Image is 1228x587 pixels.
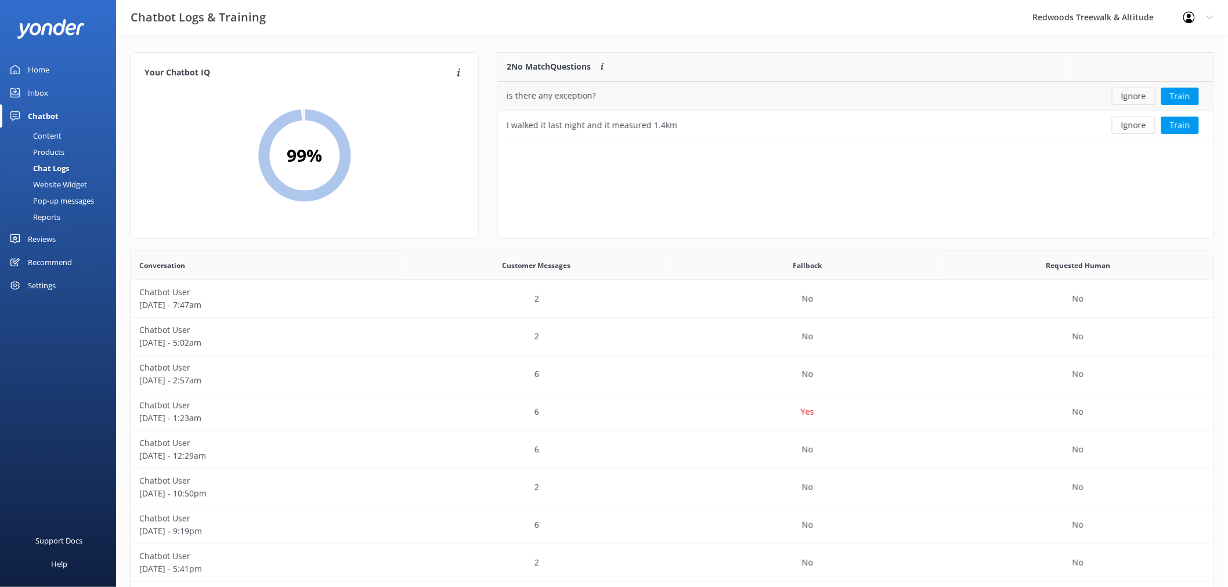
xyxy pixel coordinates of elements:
[1072,292,1083,305] p: No
[139,563,393,575] p: [DATE] - 5:41pm
[145,67,453,79] h4: Your Chatbot IQ
[1046,260,1110,271] span: Requested Human
[139,324,393,336] p: Chatbot User
[28,104,59,128] div: Chatbot
[131,431,1213,469] div: row
[139,450,393,462] p: [DATE] - 12:29am
[28,251,72,274] div: Recommend
[534,368,539,381] p: 6
[7,209,116,225] a: Reports
[7,209,60,225] div: Reports
[1161,88,1199,105] button: Train
[1112,117,1155,134] button: Ignore
[131,393,1213,431] div: row
[1161,117,1199,134] button: Train
[802,519,813,531] p: No
[7,176,116,193] a: Website Widget
[139,361,393,374] p: Chatbot User
[802,292,813,305] p: No
[7,160,69,176] div: Chat Logs
[51,552,67,575] div: Help
[534,405,539,418] p: 6
[1072,443,1083,456] p: No
[793,260,822,271] span: Fallback
[131,280,1213,318] div: row
[534,519,539,531] p: 6
[1072,556,1083,569] p: No
[7,160,116,176] a: Chat Logs
[139,512,393,525] p: Chatbot User
[7,144,64,160] div: Products
[17,19,84,38] img: yonder-white-logo.png
[131,318,1213,356] div: row
[139,474,393,487] p: Chatbot User
[139,399,393,412] p: Chatbot User
[802,368,813,381] p: No
[534,481,539,494] p: 2
[498,82,1213,111] div: row
[131,469,1213,506] div: row
[139,286,393,299] p: Chatbot User
[1072,481,1083,494] p: No
[507,60,591,73] p: 2 No Match Questions
[1072,330,1083,343] p: No
[131,356,1213,393] div: row
[1072,405,1083,418] p: No
[1072,368,1083,381] p: No
[28,58,49,81] div: Home
[139,299,393,311] p: [DATE] - 7:47am
[36,529,83,552] div: Support Docs
[802,330,813,343] p: No
[498,111,1213,140] div: row
[139,437,393,450] p: Chatbot User
[1072,519,1083,531] p: No
[7,144,116,160] a: Products
[28,274,56,297] div: Settings
[534,443,539,456] p: 6
[139,487,393,500] p: [DATE] - 10:50pm
[139,374,393,387] p: [DATE] - 2:57am
[801,405,814,418] p: Yes
[503,260,571,271] span: Customer Messages
[28,227,56,251] div: Reviews
[7,128,62,144] div: Content
[139,260,185,271] span: Conversation
[28,81,48,104] div: Inbox
[7,128,116,144] a: Content
[7,193,116,209] a: Pop-up messages
[507,89,596,102] div: is there any exception?
[139,550,393,563] p: Chatbot User
[802,556,813,569] p: No
[7,176,87,193] div: Website Widget
[802,481,813,494] p: No
[287,142,322,169] h2: 99 %
[7,193,94,209] div: Pop-up messages
[139,412,393,425] p: [DATE] - 1:23am
[498,82,1213,140] div: grid
[534,556,539,569] p: 2
[507,119,677,132] div: I walked it last night and it measured 1.4km
[1112,88,1155,105] button: Ignore
[131,506,1213,544] div: row
[534,330,539,343] p: 2
[139,336,393,349] p: [DATE] - 5:02am
[534,292,539,305] p: 2
[131,8,266,27] h3: Chatbot Logs & Training
[139,525,393,538] p: [DATE] - 9:19pm
[802,443,813,456] p: No
[131,544,1213,582] div: row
